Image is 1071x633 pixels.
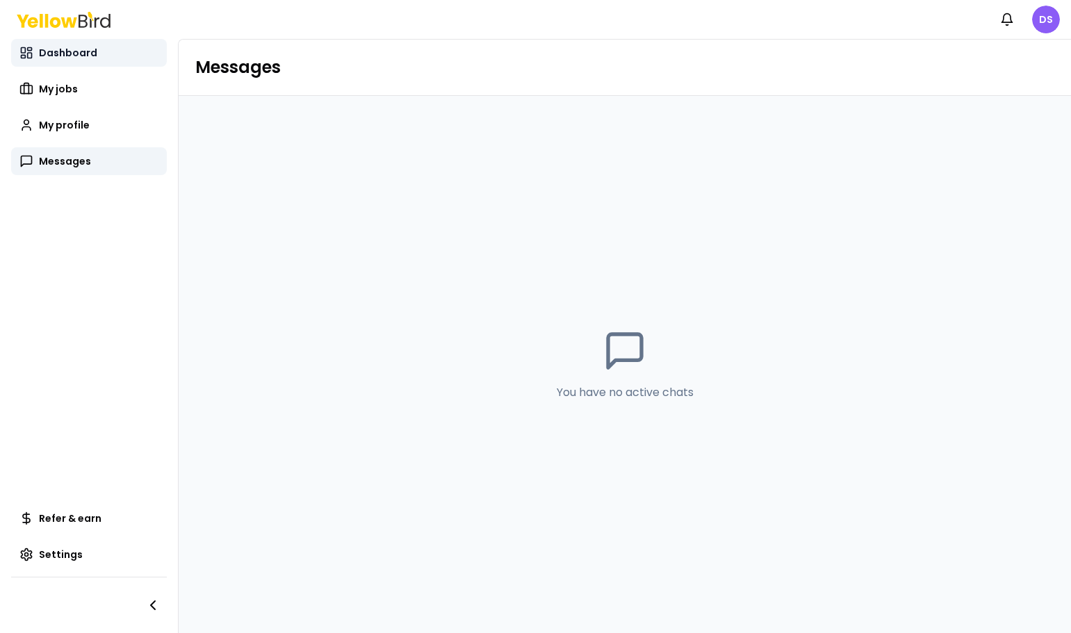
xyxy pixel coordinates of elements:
a: Settings [11,541,167,568]
span: Settings [39,548,83,561]
h1: Messages [195,56,1054,79]
span: DS [1032,6,1060,33]
a: Refer & earn [11,504,167,532]
a: Dashboard [11,39,167,67]
span: Refer & earn [39,511,101,525]
p: You have no active chats [557,384,694,401]
span: Messages [39,154,91,168]
span: Dashboard [39,46,97,60]
a: My profile [11,111,167,139]
a: Messages [11,147,167,175]
span: My profile [39,118,90,132]
a: My jobs [11,75,167,103]
span: My jobs [39,82,78,96]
